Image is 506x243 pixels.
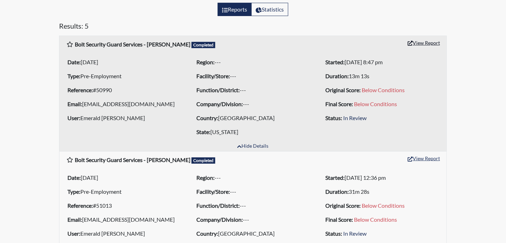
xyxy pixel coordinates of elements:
[67,59,81,65] b: Date:
[362,202,405,209] span: Below Conditions
[323,172,441,183] li: [DATE] 12:36 pm
[67,115,80,121] b: User:
[75,41,190,47] b: Bolt Security Guard Services - [PERSON_NAME]
[196,128,210,135] b: State:
[196,174,215,181] b: Region:
[251,3,288,16] label: View statistics about completed interviews
[65,98,183,110] li: [EMAIL_ADDRESS][DOMAIN_NAME]
[196,188,230,195] b: Facility/Store:
[326,59,345,65] b: Started:
[405,37,443,48] button: View Report
[65,112,183,124] li: Emerald [PERSON_NAME]
[194,126,312,138] li: [US_STATE]
[196,73,230,79] b: Facility/Store:
[194,228,312,239] li: [GEOGRAPHIC_DATA]
[344,230,367,237] span: In Review
[326,188,349,195] b: Duration:
[354,101,397,107] span: Below Conditions
[326,73,349,79] b: Duration:
[326,216,353,223] b: Final Score:
[218,3,252,16] label: View the list of reports
[326,115,342,121] b: Status:
[65,214,183,225] li: [EMAIL_ADDRESS][DOMAIN_NAME]
[67,174,81,181] b: Date:
[67,73,80,79] b: Type:
[362,87,405,93] span: Below Conditions
[65,84,183,96] li: #50990
[323,186,441,197] li: 31m 28s
[65,228,183,239] li: Emerald [PERSON_NAME]
[194,172,312,183] li: ---
[405,153,443,164] button: View Report
[67,188,80,195] b: Type:
[323,71,441,82] li: 13m 13s
[326,174,345,181] b: Started:
[326,101,353,107] b: Final Score:
[196,115,218,121] b: Country:
[67,216,82,223] b: Email:
[67,101,82,107] b: Email:
[59,22,447,33] h5: Results: 5
[354,216,397,223] span: Below Conditions
[234,142,272,151] button: Hide Details
[194,98,312,110] li: ---
[194,57,312,68] li: ---
[323,57,441,68] li: [DATE] 8:47 pm
[75,156,190,163] b: Bolt Security Guard Services - [PERSON_NAME]
[191,157,215,164] span: Completed
[196,101,243,107] b: Company/Division:
[194,71,312,82] li: ---
[196,59,215,65] b: Region:
[67,202,93,209] b: Reference:
[65,200,183,211] li: #51013
[196,202,240,209] b: Function/District:
[65,172,183,183] li: [DATE]
[326,87,361,93] b: Original Score:
[191,42,215,48] span: Completed
[194,112,312,124] li: [GEOGRAPHIC_DATA]
[196,87,240,93] b: Function/District:
[194,214,312,225] li: ---
[196,230,218,237] b: Country:
[194,186,312,197] li: ---
[65,57,183,68] li: [DATE]
[344,115,367,121] span: In Review
[65,186,183,197] li: Pre-Employment
[67,230,80,237] b: User:
[326,202,361,209] b: Original Score:
[65,71,183,82] li: Pre-Employment
[326,230,342,237] b: Status:
[67,87,93,93] b: Reference:
[194,84,312,96] li: ---
[196,216,243,223] b: Company/Division:
[194,200,312,211] li: ---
